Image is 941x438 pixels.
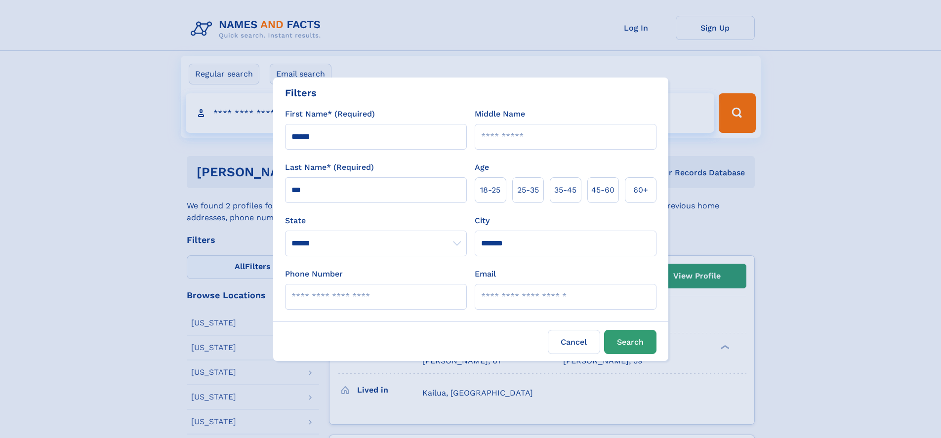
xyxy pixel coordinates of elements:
[285,85,317,100] div: Filters
[285,108,375,120] label: First Name* (Required)
[604,330,656,354] button: Search
[475,108,525,120] label: Middle Name
[285,215,467,227] label: State
[475,161,489,173] label: Age
[285,268,343,280] label: Phone Number
[548,330,600,354] label: Cancel
[285,161,374,173] label: Last Name* (Required)
[554,184,576,196] span: 35‑45
[517,184,539,196] span: 25‑35
[591,184,614,196] span: 45‑60
[475,215,490,227] label: City
[480,184,500,196] span: 18‑25
[475,268,496,280] label: Email
[633,184,648,196] span: 60+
